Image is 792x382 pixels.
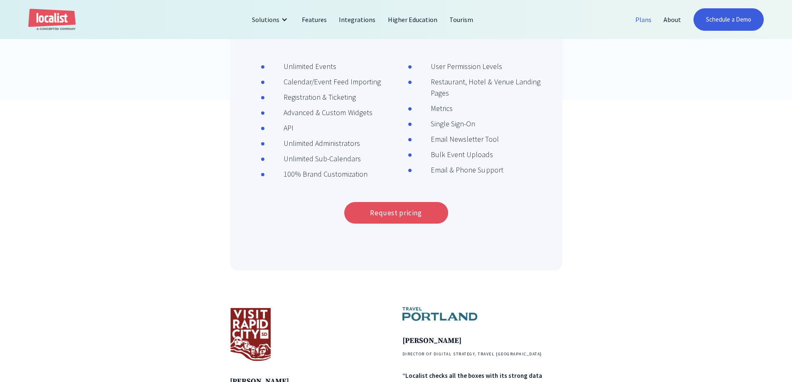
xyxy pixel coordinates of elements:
[265,122,294,133] div: API
[412,61,503,72] div: User Permission Levels
[344,202,448,224] a: Request pricing
[265,153,361,164] div: Unlimited Sub-Calendars
[265,91,356,103] div: Registration & Ticketing
[402,336,461,345] strong: [PERSON_NAME]
[252,15,279,25] div: Solutions
[265,107,373,118] div: Advanced & Custom Widgets
[382,10,444,30] a: Higher Education
[412,76,548,99] div: Restaurant, Hotel & Venue Landing Pages
[412,149,493,160] div: Bulk Event Uploads
[265,61,337,72] div: Unlimited Events
[412,118,475,129] div: Single Sign-On
[265,138,360,149] div: Unlimited Administrators
[265,76,381,87] div: Calendar/Event Feed Importing
[412,133,499,145] div: Email Newsletter Tool
[412,164,503,175] div: Email & Phone Support
[444,10,479,30] a: Tourism
[296,10,333,30] a: Features
[412,103,453,114] div: Metrics
[28,9,76,31] a: home
[693,8,764,31] a: Schedule a Demo
[333,10,382,30] a: Integrations
[658,10,687,30] a: About
[402,351,563,357] h4: DIRECTOR OF DIGITAL STRATEGY, TRAVEL [GEOGRAPHIC_DATA]
[629,10,658,30] a: Plans
[246,10,296,30] div: Solutions
[265,168,368,180] div: 100% Brand Customization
